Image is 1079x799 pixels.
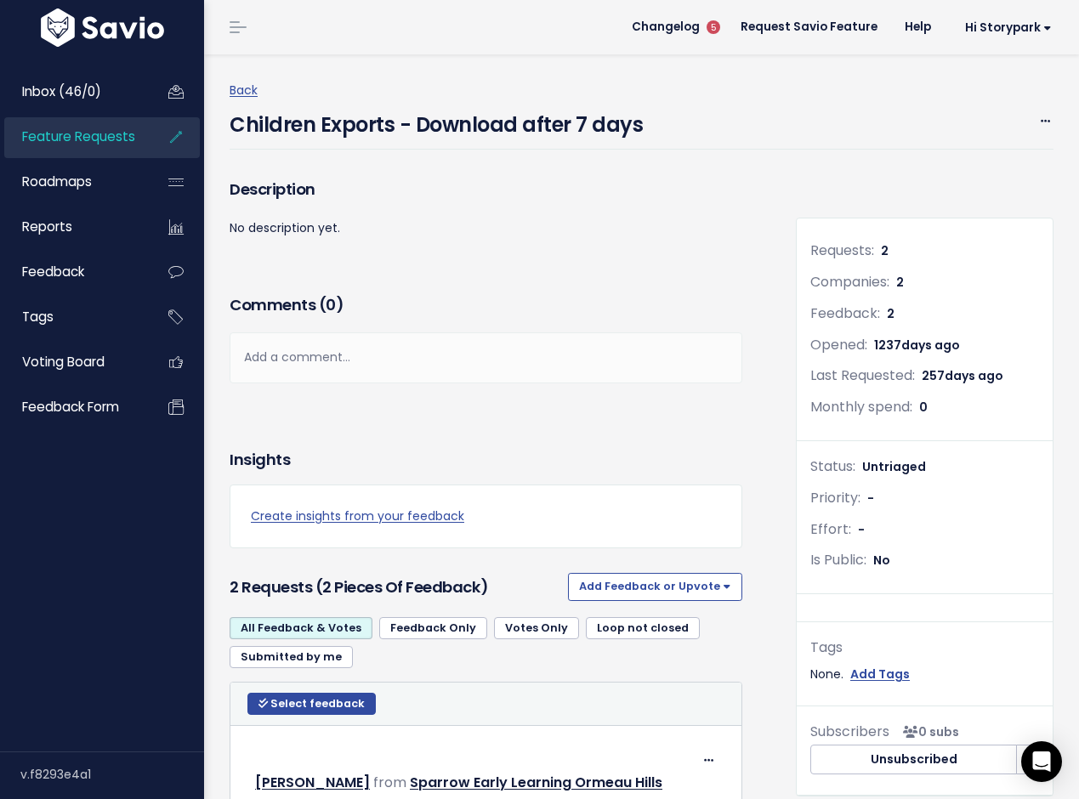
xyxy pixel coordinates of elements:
span: 257 [922,367,1003,384]
div: Open Intercom Messenger [1021,741,1062,782]
h3: Description [230,178,742,201]
span: Changelog [632,21,700,33]
span: 5 [707,20,720,34]
a: Inbox (46/0) [4,72,141,111]
span: Last Requested: [810,365,915,385]
div: None. [810,664,1039,685]
span: 1237 [874,337,960,354]
span: 2 [887,305,894,322]
h3: 2 Requests (2 pieces of Feedback) [230,575,561,599]
a: Feedback [4,252,141,292]
a: All Feedback & Votes [230,617,372,639]
span: Reports [22,218,72,235]
a: [PERSON_NAME] [255,773,370,792]
a: Submitted by me [230,646,353,668]
span: - [867,490,874,507]
a: Back [230,82,258,99]
a: Hi Storypark [945,14,1065,41]
span: Monthly spend: [810,397,912,416]
span: Voting Board [22,353,105,371]
a: Feature Requests [4,117,141,156]
h3: Insights [230,448,290,472]
button: Unsubscribed [810,745,1017,775]
h3: Comments ( ) [230,293,742,317]
span: Feature Requests [22,127,135,145]
span: Feedback [22,263,84,280]
span: Opened: [810,335,867,354]
a: Feedback form [4,388,141,427]
img: logo-white.9d6f32f41409.svg [37,8,168,47]
a: Votes Only [494,617,579,639]
span: Select feedback [270,696,365,711]
a: Loop not closed [586,617,700,639]
div: Add a comment... [230,332,742,382]
p: No description yet. [230,218,742,239]
span: days ago [901,337,960,354]
a: Feedback Only [379,617,487,639]
span: Hi Storypark [965,21,1052,34]
h4: Children Exports - Download after 7 days [230,101,643,140]
span: Effort: [810,519,851,539]
span: 0 [326,294,336,315]
a: Sparrow Early Learning Ormeau Hills [410,773,662,792]
div: v.f8293e4a1 [20,752,204,796]
span: Subscribers [810,722,889,741]
a: Reports [4,207,141,246]
span: <p><strong>Subscribers</strong><br><br> No subscribers yet<br> </p> [896,723,959,740]
span: Roadmaps [22,173,92,190]
span: Inbox (46/0) [22,82,101,100]
span: Companies: [810,272,889,292]
div: Tags [810,636,1039,660]
span: No [873,552,890,569]
span: from [373,773,406,792]
span: 2 [881,242,889,259]
span: 2 [896,274,904,291]
span: Priority: [810,488,860,507]
a: Create insights from your feedback [251,506,721,527]
button: Select feedback [247,693,376,715]
span: Tags [22,308,54,326]
span: Is Public: [810,550,866,569]
span: Untriaged [862,458,926,475]
span: Requests: [810,241,874,260]
a: Tags [4,297,141,337]
span: Feedback: [810,303,880,323]
span: 0 [919,399,928,416]
a: Voting Board [4,343,141,382]
a: Help [891,14,945,40]
span: - [858,521,865,538]
a: Add Tags [850,664,910,685]
a: Request Savio Feature [727,14,891,40]
a: Roadmaps [4,162,141,201]
button: Add Feedback or Upvote [568,573,742,600]
span: days ago [945,367,1003,384]
span: Feedback form [22,398,119,416]
span: Status: [810,456,855,476]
